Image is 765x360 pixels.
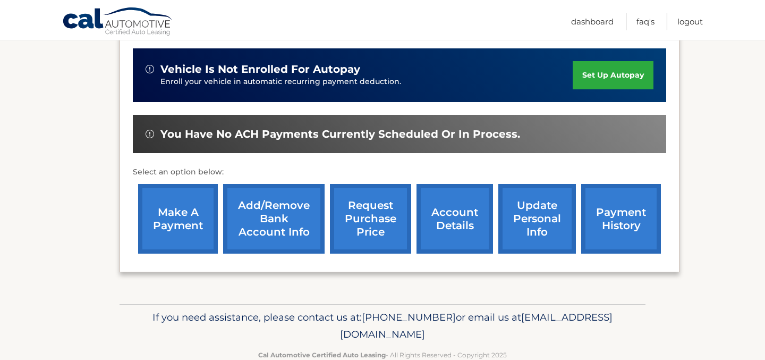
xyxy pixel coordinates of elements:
[581,184,661,254] a: payment history
[133,166,666,179] p: Select an option below:
[258,351,386,359] strong: Cal Automotive Certified Auto Leasing
[126,309,639,343] p: If you need assistance, please contact us at: or email us at
[146,130,154,138] img: alert-white.svg
[330,184,411,254] a: request purchase price
[160,76,573,88] p: Enroll your vehicle in automatic recurring payment deduction.
[677,13,703,30] a: Logout
[636,13,654,30] a: FAQ's
[160,63,360,76] span: vehicle is not enrolled for autopay
[573,61,653,89] a: set up autopay
[223,184,325,254] a: Add/Remove bank account info
[146,65,154,73] img: alert-white.svg
[498,184,576,254] a: update personal info
[416,184,493,254] a: account details
[160,128,520,141] span: You have no ACH payments currently scheduled or in process.
[571,13,614,30] a: Dashboard
[340,311,613,340] span: [EMAIL_ADDRESS][DOMAIN_NAME]
[62,7,174,38] a: Cal Automotive
[362,311,456,323] span: [PHONE_NUMBER]
[138,184,218,254] a: make a payment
